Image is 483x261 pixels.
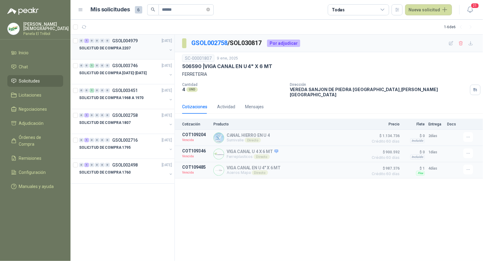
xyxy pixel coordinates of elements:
p: SOLICITUD DE COMPRA 1807 [79,120,131,126]
p: Vencida [182,153,210,159]
div: 0 [100,63,105,68]
img: Company Logo [8,23,19,35]
a: 0 1 0 0 0 0 GSOL002498[DATE] SOLICITUD DE COMPRA 1760 [79,161,173,181]
div: 0 [100,138,105,142]
div: 0 [105,138,110,142]
p: Cotización [182,122,210,126]
div: 0 [79,163,84,167]
div: 0 [105,163,110,167]
p: 506590 | VIGA CANAL EN U 4" X 6 MT [182,63,272,70]
span: Crédito 60 días [369,172,400,176]
p: $ 0 [403,132,425,140]
p: [DATE] [162,162,172,168]
div: 0 [100,39,105,43]
p: GSOL002498 [112,163,138,167]
p: SOLICITUD DE COMPRA 2207 [79,45,131,51]
span: Chat [19,63,28,70]
div: Cotizaciones [182,103,207,110]
p: $ 0 [403,148,425,156]
p: Cantidad [182,83,285,87]
span: 21 [471,3,479,9]
p: Sumivalle [227,138,270,143]
div: 0 [90,113,94,117]
div: 0 [95,63,99,68]
div: 0 [95,113,99,117]
a: 0 0 1 0 0 0 GSOL003451[DATE] SOLICITUD DE COMPRA 1968 A 1970 [79,87,173,106]
p: [DATE] [162,88,172,94]
img: Company Logo [214,133,224,143]
span: Órdenes de Compra [19,134,57,148]
a: 0 1 0 0 0 0 GSOL004979[DATE] SOLICITUD DE COMPRA 2207 [79,37,173,57]
div: 1 [90,88,94,93]
div: 0 [79,88,84,93]
p: SOLICITUD DE COMPRA [DATE]-[DATE] [79,70,147,76]
p: COT109485 [182,165,210,170]
span: Crédito 60 días [369,156,400,159]
p: Docs [447,122,460,126]
p: Ferreplasticos [227,154,278,159]
p: FERRETERIA [182,71,476,78]
div: 0 [100,163,105,167]
p: [DATE] [162,63,172,69]
p: COT109204 [182,132,210,137]
p: [DATE] [162,113,172,118]
a: Negociaciones [7,103,63,115]
span: Configuración [19,169,46,176]
div: 0 [105,88,110,93]
p: VIGA CANAL EN U 4" X 6 MT [227,165,281,170]
p: GSOL003746 [112,63,138,68]
p: GSOL002758 [112,113,138,117]
a: Manuales y ayuda [7,181,63,192]
div: Incluido [410,155,425,159]
a: Órdenes de Compra [7,132,63,150]
div: Flex [416,171,425,176]
p: SOLICITUD DE COMPRA 1795 [79,145,131,151]
div: 0 [90,138,94,142]
span: Crédito 60 días [369,140,400,143]
a: Chat [7,61,63,73]
div: 0 [95,163,99,167]
p: VEREDA SANJON DE PIEDRA [GEOGRAPHIC_DATA] , [PERSON_NAME][GEOGRAPHIC_DATA] [290,87,468,97]
span: close-circle [206,7,210,13]
div: 0 [105,39,110,43]
span: Adjudicación [19,120,44,127]
p: GSOL003451 [112,88,138,93]
a: 0 1 0 0 0 0 GSOL002758[DATE] SOLICITUD DE COMPRA 1807 [79,112,173,131]
div: UND [186,87,198,92]
span: 6 [135,6,142,13]
span: $ 1.134.736 [369,132,400,140]
p: Entrega [428,122,444,126]
div: 0 [105,113,110,117]
img: Company Logo [214,165,224,175]
p: Dirección [290,83,468,87]
p: [DATE] [162,38,172,44]
span: $ 900.592 [369,148,400,156]
div: Directo [245,138,261,143]
div: 0 [100,88,105,93]
div: 0 [79,113,84,117]
p: COT109346 [182,148,210,153]
a: Licitaciones [7,89,63,101]
div: 1 [90,63,94,68]
div: 0 [95,39,99,43]
button: Nueva solicitud [405,4,452,15]
div: 0 [90,39,94,43]
div: 1 [84,39,89,43]
div: 1 - 6 de 6 [444,22,476,32]
p: SOLICITUD DE COMPRA 1968 A 1970 [79,95,144,101]
div: Directo [252,170,268,175]
p: Aceros Mapa [227,170,281,175]
span: Inicio [19,49,29,56]
p: [PERSON_NAME] [DEMOGRAPHIC_DATA] [23,22,69,31]
div: Actividad [217,103,235,110]
p: 4 [182,87,185,92]
div: 0 [105,63,110,68]
p: SOLICITUD DE COMPRA 1760 [79,170,131,175]
a: GSOL002758 [191,39,228,47]
div: 1 [84,138,89,142]
p: 9 ene, 2025 [217,56,238,61]
div: Por adjudicar [267,40,300,47]
div: Todas [332,6,345,13]
p: Panela El Trébol [23,32,69,36]
p: VIGA CANAL U 4 X 6 MT [227,149,278,155]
